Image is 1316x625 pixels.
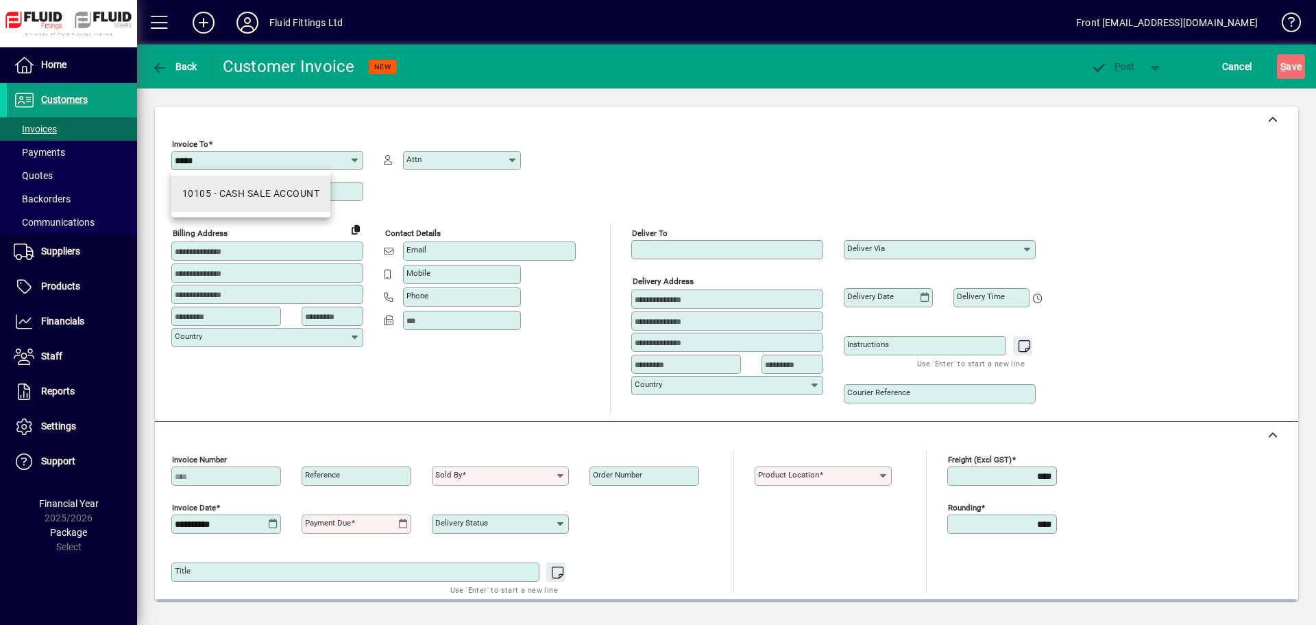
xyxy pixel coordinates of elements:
[635,379,662,389] mat-label: Country
[7,48,137,82] a: Home
[7,164,137,187] a: Quotes
[175,331,202,341] mat-label: Country
[1090,61,1135,72] span: ost
[948,503,981,512] mat-label: Rounding
[1280,61,1286,72] span: S
[1114,61,1121,72] span: P
[41,456,75,467] span: Support
[14,147,65,158] span: Payments
[957,292,1005,301] mat-label: Delivery time
[223,56,355,78] div: Customer Invoice
[7,375,137,409] a: Reports
[1219,54,1256,79] button: Cancel
[345,218,367,240] button: Copy to Delivery address
[14,217,95,228] span: Communications
[917,355,1025,371] mat-hint: Use 'Enter' to start a new line
[171,176,330,212] mat-option: 10105 - CASH SALE ACCOUNT
[1271,3,1299,47] a: Knowledge Base
[137,54,212,79] app-page-header-button: Back
[406,268,430,278] mat-label: Mobile
[175,566,191,576] mat-label: Title
[948,455,1012,464] mat-label: Freight (excl GST)
[1277,54,1305,79] button: Save
[41,386,75,397] span: Reports
[847,292,894,301] mat-label: Delivery date
[7,270,137,304] a: Products
[7,235,137,269] a: Suppliers
[7,117,137,141] a: Invoices
[593,470,642,480] mat-label: Order number
[7,305,137,339] a: Financials
[7,340,137,374] a: Staff
[374,62,391,71] span: NEW
[172,455,227,464] mat-label: Invoice number
[406,291,428,300] mat-label: Phone
[450,582,558,598] mat-hint: Use 'Enter' to start a new line
[182,10,226,35] button: Add
[41,59,66,70] span: Home
[14,193,71,204] span: Backorders
[435,518,488,528] mat-label: Delivery status
[41,316,84,327] span: Financials
[7,141,137,164] a: Payments
[172,503,216,512] mat-label: Invoice date
[41,246,80,257] span: Suppliers
[41,281,80,292] span: Products
[182,187,319,201] div: 10105 - CASH SALE ACCOUNT
[305,470,340,480] mat-label: Reference
[148,54,201,79] button: Back
[41,421,76,432] span: Settings
[406,245,426,255] mat-label: Email
[7,410,137,444] a: Settings
[758,470,819,480] mat-label: Product location
[14,170,53,181] span: Quotes
[1280,56,1302,78] span: ave
[41,351,62,362] span: Staff
[7,211,137,234] a: Communications
[7,187,137,211] a: Backorders
[151,61,197,72] span: Back
[847,388,910,397] mat-label: Courier Reference
[1222,56,1252,78] span: Cancel
[632,228,668,238] mat-label: Deliver To
[41,94,88,105] span: Customers
[14,123,57,134] span: Invoices
[50,527,87,538] span: Package
[305,518,351,528] mat-label: Payment due
[7,445,137,479] a: Support
[406,154,422,164] mat-label: Attn
[39,498,99,509] span: Financial Year
[847,244,885,253] mat-label: Deliver via
[1076,12,1258,34] div: Front [EMAIL_ADDRESS][DOMAIN_NAME]
[269,12,343,34] div: Fluid Fittings Ltd
[1084,54,1142,79] button: Post
[435,470,462,480] mat-label: Sold by
[226,10,269,35] button: Profile
[172,139,208,149] mat-label: Invoice To
[847,340,889,349] mat-label: Instructions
